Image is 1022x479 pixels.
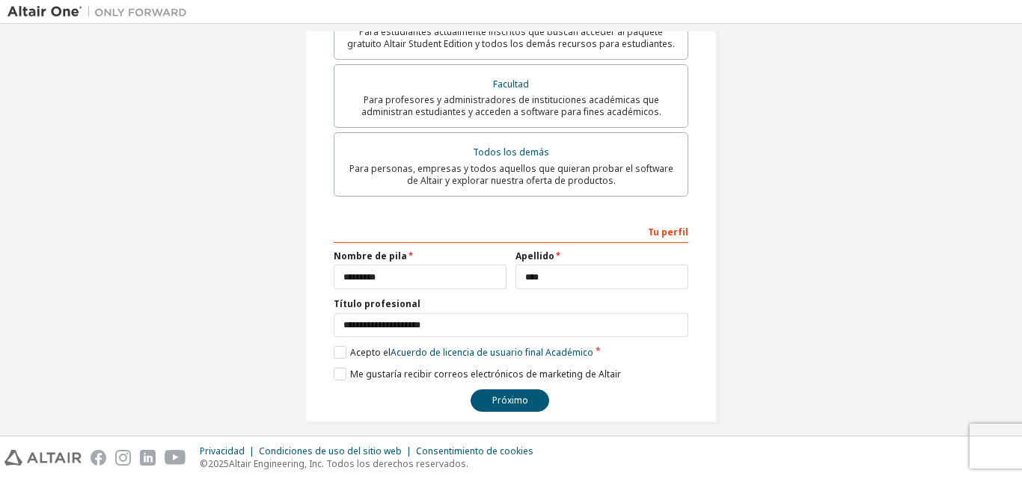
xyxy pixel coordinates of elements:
font: Para personas, empresas y todos aquellos que quieran probar el software de Altair y explorar nues... [349,162,673,187]
font: 2025 [208,457,229,470]
font: Nombre de pila [334,250,407,262]
font: Acepto el [350,346,391,359]
button: Próximo [471,389,549,412]
font: Para estudiantes actualmente inscritos que buscan acceder al paquete gratuito Altair Student Edit... [347,25,675,50]
font: Me gustaría recibir correos electrónicos de marketing de Altair [350,368,621,380]
font: © [200,457,208,470]
font: Acuerdo de licencia de usuario final [391,346,543,359]
font: Condiciones de uso del sitio web [259,445,402,457]
font: Consentimiento de cookies [416,445,533,457]
font: Título profesional [334,297,420,310]
img: facebook.svg [91,450,106,466]
img: altair_logo.svg [4,450,82,466]
font: Próximo [492,394,528,407]
font: Privacidad [200,445,245,457]
img: youtube.svg [165,450,186,466]
font: Altair Engineering, Inc. Todos los derechos reservados. [229,457,468,470]
img: Altair Uno [7,4,195,19]
font: Tu perfil [648,226,688,238]
img: linkedin.svg [140,450,156,466]
font: Apellido [515,250,554,262]
font: Todos los demás [473,146,549,158]
font: Para profesores y administradores de instituciones académicas que administran estudiantes y acced... [361,93,661,118]
img: instagram.svg [115,450,131,466]
font: Académico [545,346,593,359]
font: Facultad [493,78,529,90]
